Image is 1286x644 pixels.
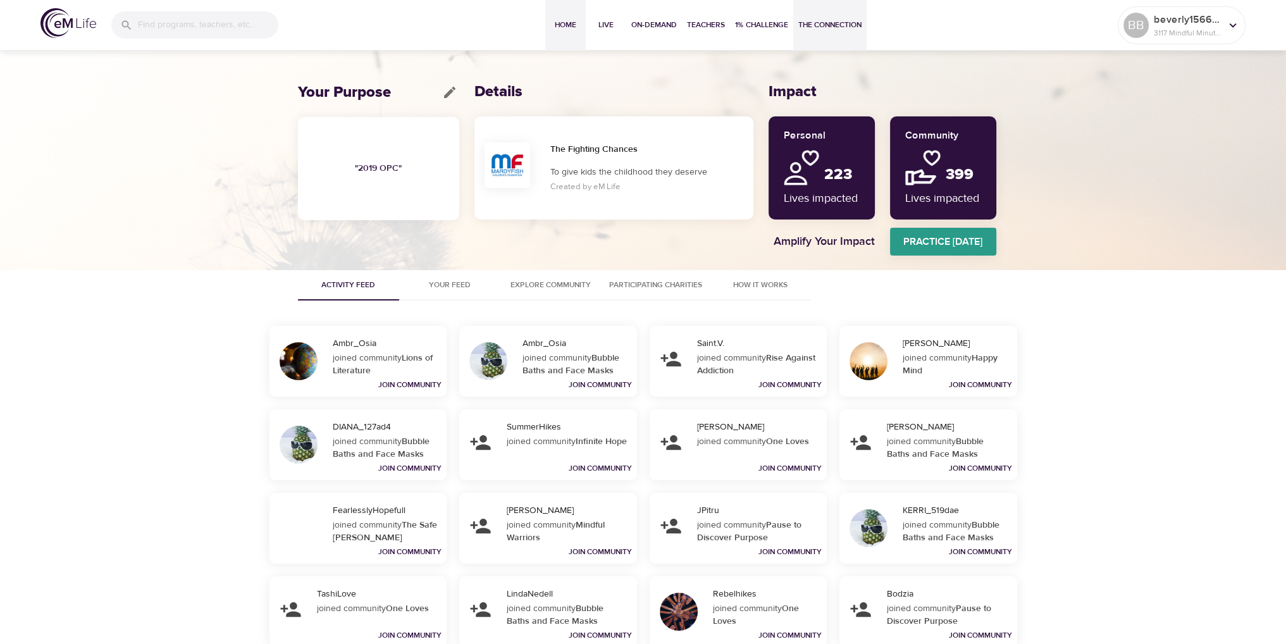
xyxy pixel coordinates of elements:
[697,519,819,544] div: joined community
[774,235,875,249] h4: Amplify Your Impact
[609,278,702,292] span: Participating Charities
[576,436,627,447] strong: Infinite Hope
[507,602,629,628] div: joined community
[887,588,1012,600] div: Bodzia
[1154,27,1221,39] p: 3117 Mindful Minutes
[303,136,454,201] h6: " 2019 OPC "
[903,352,998,376] strong: Happy Mind
[631,18,677,32] span: On-Demand
[939,156,980,184] h2: 399
[507,519,605,543] strong: Mindful Warriors
[903,337,1012,350] div: [PERSON_NAME]
[550,166,748,179] p: To give kids the childhood they deserve
[735,18,788,32] span: 1% Challenge
[569,463,632,473] a: Join Community
[333,504,442,517] div: FearlesslyHopefull
[905,129,981,142] h5: Community
[766,436,809,447] strong: One Loves
[378,463,442,473] a: Join Community
[758,547,822,557] a: Join Community
[317,602,439,615] div: joined community
[713,603,799,627] strong: One Loves
[949,630,1012,640] a: Join Community
[298,84,391,102] h2: Your Purpose
[333,436,430,460] strong: Bubble Baths and Face Masks
[903,504,1012,517] div: KERRI_519dae
[887,436,984,460] strong: Bubble Baths and Face Masks
[769,83,989,101] h2: Impact
[507,519,629,544] div: joined community
[697,504,822,517] div: JPitru
[333,421,442,433] div: DIANA_127ad4
[798,18,862,32] span: The Connection
[333,435,439,461] div: joined community
[905,190,981,207] p: Lives impacted
[905,150,941,185] img: community.png
[903,519,1009,544] div: joined community
[550,181,748,194] p: Created by eM Life
[1123,13,1149,38] div: BB
[317,588,442,600] div: TashiLove
[569,630,632,640] a: Join Community
[138,11,278,39] input: Find programs, teachers, etc...
[687,18,725,32] span: Teachers
[949,547,1012,557] a: Join Community
[507,588,632,600] div: LindaNedell
[758,463,822,473] a: Join Community
[697,352,815,376] strong: Rise Against Addiction
[697,519,801,543] strong: Pause to Discover Purpose
[713,588,822,600] div: Rebelhikes
[887,603,991,627] strong: Pause to Discover Purpose
[887,435,1009,461] div: joined community
[407,278,493,292] span: Your Feed
[758,380,822,390] a: Join Community
[717,278,803,292] span: How It Works
[697,435,819,448] div: joined community
[758,630,822,640] a: Join Community
[591,18,621,32] span: Live
[569,380,632,390] a: Join Community
[949,380,1012,390] a: Join Community
[949,463,1012,473] a: Join Community
[887,421,1012,433] div: [PERSON_NAME]
[378,547,442,557] a: Join Community
[440,83,459,102] button: edit
[474,83,753,101] h2: Details
[890,233,996,251] span: Practice [DATE]
[378,630,442,640] a: Join Community
[507,603,603,627] strong: Bubble Baths and Face Masks
[507,421,632,433] div: SummerHikes
[697,352,819,377] div: joined community
[507,504,632,517] div: [PERSON_NAME]
[522,337,632,350] div: Ambr_Osia
[697,337,822,350] div: Saint.V.
[386,603,429,614] strong: One Loves
[903,519,999,543] strong: Bubble Baths and Face Masks
[333,352,433,376] strong: Lions of Literature
[333,519,439,544] div: joined community
[306,278,392,292] span: Activity Feed
[378,380,442,390] a: Join Community
[713,602,819,628] div: joined community
[522,352,619,376] strong: Bubble Baths and Face Masks
[903,352,1009,377] div: joined community
[550,18,581,32] span: Home
[784,150,819,185] img: personal.png
[569,547,632,557] a: Join Community
[333,519,437,543] strong: The Safe [PERSON_NAME]
[887,602,1009,628] div: joined community
[508,278,594,292] span: Explore Community
[550,142,748,156] h6: The Fighting Chances
[697,421,822,433] div: [PERSON_NAME]
[818,156,859,184] h2: 223
[40,8,96,38] img: logo
[784,190,860,207] p: Lives impacted
[333,352,439,377] div: joined community
[522,352,629,377] div: joined community
[507,435,629,448] div: joined community
[333,337,442,350] div: Ambr_Osia
[1154,12,1221,27] p: beverly1566334941
[890,228,996,256] a: Practice [DATE]
[784,129,860,142] h5: Personal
